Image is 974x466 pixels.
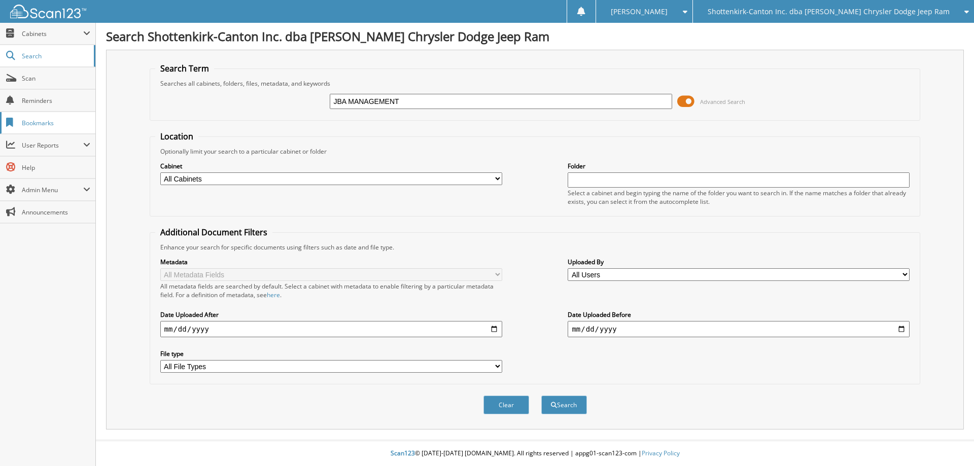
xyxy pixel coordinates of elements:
button: Search [541,396,587,414]
label: Date Uploaded After [160,310,502,319]
legend: Additional Document Filters [155,227,272,238]
img: scan123-logo-white.svg [10,5,86,18]
legend: Location [155,131,198,142]
span: Reminders [22,96,90,105]
div: Searches all cabinets, folders, files, metadata, and keywords [155,79,915,88]
label: Metadata [160,258,502,266]
div: Enhance your search for specific documents using filters such as date and file type. [155,243,915,252]
label: Date Uploaded Before [568,310,910,319]
span: Cabinets [22,29,83,38]
span: [PERSON_NAME] [611,9,668,15]
label: File type [160,349,502,358]
label: Folder [568,162,910,170]
span: Admin Menu [22,186,83,194]
div: Select a cabinet and begin typing the name of the folder you want to search in. If the name match... [568,189,910,206]
iframe: Chat Widget [923,417,974,466]
span: Search [22,52,89,60]
input: end [568,321,910,337]
h1: Search Shottenkirk-Canton Inc. dba [PERSON_NAME] Chrysler Dodge Jeep Ram [106,28,964,45]
a: Privacy Policy [642,449,680,457]
label: Uploaded By [568,258,910,266]
span: User Reports [22,141,83,150]
span: Scan123 [391,449,415,457]
legend: Search Term [155,63,214,74]
a: here [267,291,280,299]
span: Announcements [22,208,90,217]
span: Help [22,163,90,172]
button: Clear [483,396,529,414]
label: Cabinet [160,162,502,170]
div: All metadata fields are searched by default. Select a cabinet with metadata to enable filtering b... [160,282,502,299]
div: Optionally limit your search to a particular cabinet or folder [155,147,915,156]
span: Advanced Search [700,98,745,105]
span: Bookmarks [22,119,90,127]
div: © [DATE]-[DATE] [DOMAIN_NAME]. All rights reserved | appg01-scan123-com | [96,441,974,466]
span: Scan [22,74,90,83]
span: Shottenkirk-Canton Inc. dba [PERSON_NAME] Chrysler Dodge Jeep Ram [708,9,950,15]
input: start [160,321,502,337]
